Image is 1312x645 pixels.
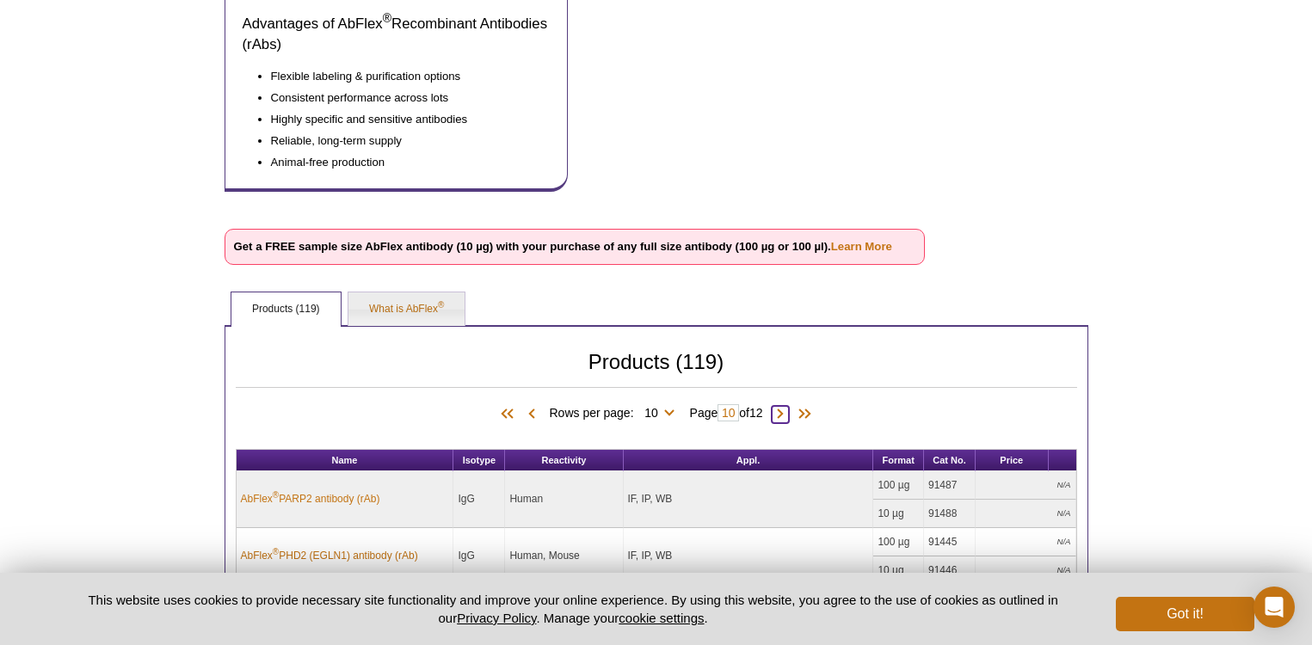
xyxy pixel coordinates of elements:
button: cookie settings [619,611,704,625]
td: IF, IP, WB [624,471,874,528]
td: 100 µg [873,528,924,556]
sup: ® [273,547,279,556]
span: Last Page [789,406,815,423]
th: Format [873,450,924,471]
td: Human, Mouse [505,528,623,585]
li: Animal-free production [271,150,533,171]
span: Next Page [772,406,789,423]
a: Privacy Policy [457,611,536,625]
td: N/A [976,556,1076,585]
td: 10 µg [873,556,924,585]
a: Products (119) [231,292,341,327]
span: Rows per page: [549,403,681,421]
div: Open Intercom Messenger [1253,587,1295,628]
td: 91445 [924,528,976,556]
td: IgG [453,471,505,528]
a: Learn More [831,240,892,253]
td: N/A [976,528,1076,556]
th: Reactivity [505,450,623,471]
td: Human [505,471,623,528]
sup: ® [383,12,391,26]
td: 91487 [924,471,976,500]
th: Price [976,450,1049,471]
td: 91488 [924,500,976,528]
th: Name [237,450,454,471]
th: Appl. [624,450,874,471]
strong: Get a FREE sample size AbFlex antibody (10 µg) with your purchase of any full size antibody (100 ... [234,240,892,253]
a: AbFlex®PHD2 (EGLN1) antibody (rAb) [241,548,418,563]
td: 10 µg [873,500,924,528]
h3: Advantages of AbFlex Recombinant Antibodies (rAbs) [243,14,551,55]
span: First Page [497,406,523,423]
td: 100 µg [873,471,924,500]
h2: Products (119) [236,354,1077,388]
li: Reliable, long-term supply [271,128,533,150]
td: IF, IP, WB [624,528,874,585]
span: Previous Page [523,406,540,423]
td: N/A [976,500,1076,528]
td: N/A [976,471,1076,500]
sup: ® [273,490,279,500]
td: IgG [453,528,505,585]
th: Isotype [453,450,505,471]
a: What is AbFlex® [348,292,465,327]
li: Highly specific and sensitive antibodies [271,107,533,128]
p: This website uses cookies to provide necessary site functionality and improve your online experie... [59,591,1088,627]
li: Consistent performance across lots [271,85,533,107]
span: Page of [681,404,772,421]
li: Flexible labeling & purification options [271,68,533,85]
td: 91446 [924,556,976,585]
th: Cat No. [924,450,976,471]
span: 12 [749,406,763,420]
button: Got it! [1116,597,1253,631]
sup: ® [438,300,444,310]
a: AbFlex®PARP2 antibody (rAb) [241,491,380,507]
